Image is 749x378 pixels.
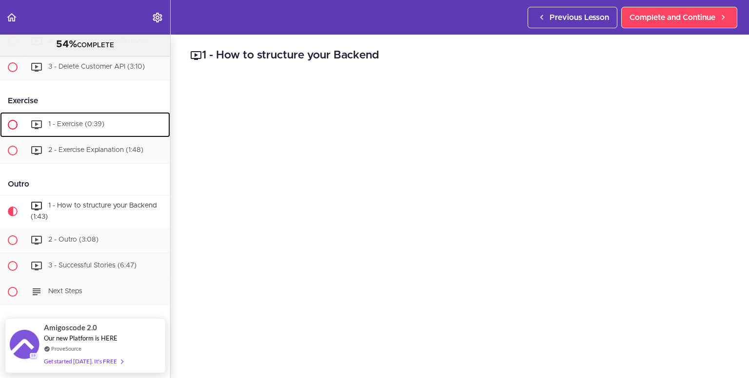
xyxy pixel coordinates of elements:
a: Complete and Continue [621,7,737,28]
img: provesource social proof notification image [10,330,39,361]
a: Previous Lesson [528,7,617,28]
a: ProveSource [51,344,81,353]
span: Our new Platform is HERE [44,334,118,342]
span: Previous Lesson [550,12,609,23]
div: COMPLETE [12,38,158,51]
span: 1 - Exercise (0:39) [48,121,104,128]
h2: 1 - How to structure your Backend [190,47,729,64]
span: 2 - Outro (3:08) [48,236,99,243]
svg: Back to course curriculum [6,12,18,23]
svg: Settings Menu [152,12,163,23]
span: Amigoscode 2.0 [44,322,97,333]
span: 1 - How to structure your Backend (1:43) [31,202,157,220]
span: 3 - Successful Stories (6:47) [48,262,137,269]
div: Get started [DATE]. It's FREE [44,356,123,367]
span: 3 - Delete Customer API (3:10) [48,63,145,70]
span: 54% [56,39,77,49]
span: Next Steps [48,288,82,295]
span: 2 - Exercise Explanation (1:48) [48,147,143,153]
span: Complete and Continue [630,12,715,23]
